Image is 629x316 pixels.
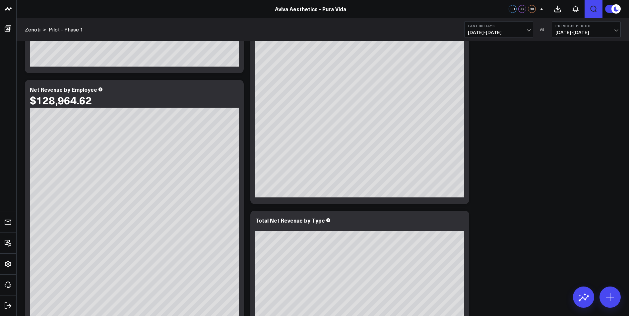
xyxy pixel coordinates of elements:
div: Net Revenue by Employee [30,86,97,93]
a: Aviva Aesthetics - Pura Vida [275,5,346,13]
div: VS [536,27,548,31]
span: + [540,7,543,11]
button: + [537,5,545,13]
button: Last 30 Days[DATE]-[DATE] [464,22,533,37]
a: Zenoti [25,26,40,33]
b: Last 30 Days [468,24,530,28]
div: OK [528,5,536,13]
a: Pilot - Phase 1 [49,26,83,33]
button: Previous Period[DATE]-[DATE] [552,22,621,37]
div: > [25,26,46,33]
b: Previous Period [555,24,617,28]
div: Total Net Revenue by Type [255,217,325,224]
div: $128,964.62 [30,94,92,106]
span: [DATE] - [DATE] [555,30,617,35]
span: [DATE] - [DATE] [468,30,530,35]
div: EH [509,5,517,13]
div: ZK [518,5,526,13]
